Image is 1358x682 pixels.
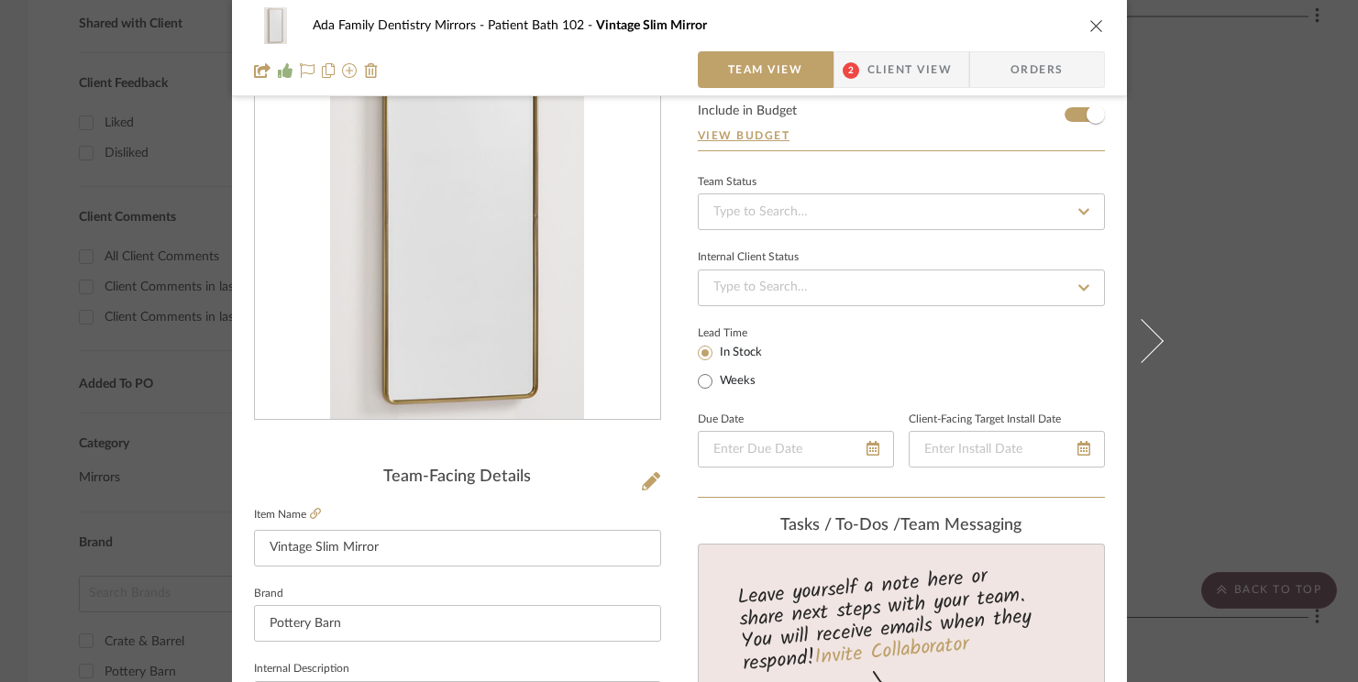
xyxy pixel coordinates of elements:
a: View Budget [698,128,1105,143]
label: Weeks [716,373,756,390]
label: Lead Time [698,324,792,341]
label: Internal Description [254,665,349,674]
span: Team View [728,51,803,88]
span: 2 [843,62,859,79]
div: team Messaging [698,516,1105,536]
input: Enter Item Name [254,530,661,566]
img: Remove from project [364,63,379,78]
label: In Stock [716,345,762,361]
div: Team-Facing Details [254,467,661,488]
div: 0 [255,22,660,420]
span: Orders [990,51,1084,88]
img: f758d3b6-c4a6-49a1-b847-4556b077002b_436x436.jpg [330,22,584,420]
span: Vintage Slim Mirror [596,19,707,32]
div: Team Status [698,178,756,187]
span: Ada Family Dentistry Mirrors [313,19,488,32]
button: close [1088,17,1105,34]
label: Brand [254,589,283,599]
span: Client View [867,51,952,88]
label: Client-Facing Target Install Date [909,415,1061,424]
input: Type to Search… [698,269,1105,306]
label: Item Name [254,507,321,522]
mat-radio-group: Select item type [698,341,792,392]
input: Enter Due Date [698,431,894,467]
div: Leave yourself a note here or share next steps with your team. You will receive emails when they ... [695,556,1107,679]
span: Patient Bath 102 [488,19,596,32]
input: Type to Search… [698,193,1105,230]
input: Enter Brand [254,605,661,642]
img: f758d3b6-c4a6-49a1-b847-4556b077002b_48x40.jpg [254,7,298,44]
span: Tasks / To-Dos / [780,517,900,533]
label: Due Date [698,415,744,424]
input: Enter Install Date [909,431,1105,467]
div: Internal Client Status [698,253,799,262]
a: Invite Collaborator [812,629,969,675]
